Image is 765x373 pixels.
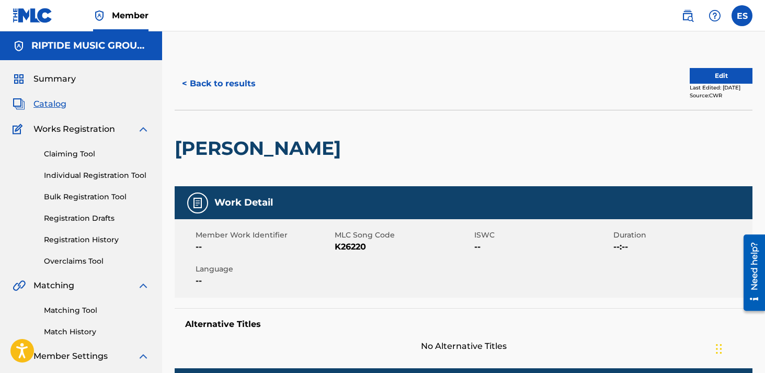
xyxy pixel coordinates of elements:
img: help [709,9,721,22]
button: < Back to results [175,71,263,97]
span: Works Registration [33,123,115,135]
a: CatalogCatalog [13,98,66,110]
img: Works Registration [13,123,26,135]
img: expand [137,123,150,135]
div: Source: CWR [690,92,752,99]
iframe: Chat Widget [713,323,765,373]
span: Duration [613,230,750,241]
a: Match History [44,326,150,337]
span: Language [196,264,332,275]
a: Individual Registration Tool [44,170,150,181]
span: Summary [33,73,76,85]
img: expand [137,350,150,363]
a: Registration History [44,234,150,245]
span: -- [196,275,332,287]
span: Matching [33,279,74,292]
div: Drag [716,333,722,365]
img: Matching [13,279,26,292]
span: Member Work Identifier [196,230,332,241]
a: Matching Tool [44,305,150,316]
img: Summary [13,73,25,85]
span: -- [196,241,332,253]
img: Accounts [13,40,25,52]
img: expand [137,279,150,292]
iframe: Resource Center [736,231,765,315]
span: No Alternative Titles [175,340,752,353]
span: Member Settings [33,350,108,363]
span: Catalog [33,98,66,110]
h5: RIPTIDE MUSIC GROUP, LLC [31,40,150,52]
span: Member [112,9,149,21]
span: K26220 [335,241,471,253]
img: search [681,9,694,22]
img: Work Detail [191,197,204,209]
button: Edit [690,68,752,84]
a: Overclaims Tool [44,256,150,267]
img: MLC Logo [13,8,53,23]
div: User Menu [732,5,752,26]
h2: [PERSON_NAME] [175,137,346,160]
h5: Alternative Titles [185,319,742,330]
a: SummarySummary [13,73,76,85]
a: Claiming Tool [44,149,150,160]
h5: Work Detail [214,197,273,209]
a: Public Search [677,5,698,26]
div: Last Edited: [DATE] [690,84,752,92]
img: Top Rightsholder [93,9,106,22]
span: --:-- [613,241,750,253]
img: Catalog [13,98,25,110]
div: Help [704,5,725,26]
a: Registration Drafts [44,213,150,224]
span: MLC Song Code [335,230,471,241]
a: Bulk Registration Tool [44,191,150,202]
span: -- [474,241,611,253]
span: ISWC [474,230,611,241]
